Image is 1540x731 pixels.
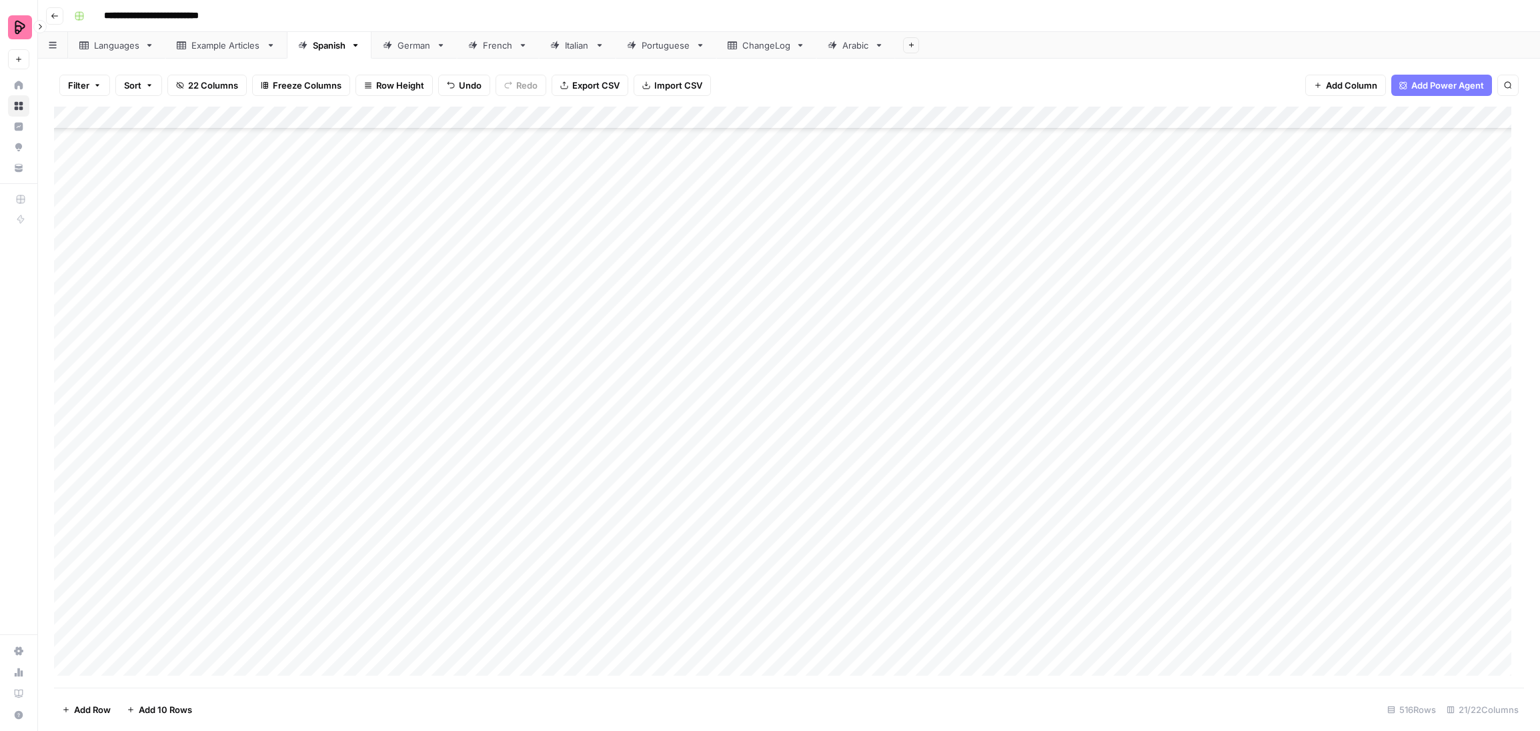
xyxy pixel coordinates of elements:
span: Add Row [74,703,111,716]
a: Portuguese [616,32,716,59]
button: Redo [496,75,546,96]
span: Redo [516,79,538,92]
span: Freeze Columns [273,79,341,92]
button: Workspace: Preply [8,11,29,44]
div: German [398,39,431,52]
a: Example Articles [165,32,287,59]
a: Learning Hub [8,683,29,704]
button: Export CSV [552,75,628,96]
a: Settings [8,640,29,662]
button: Sort [115,75,162,96]
div: Arabic [842,39,869,52]
a: Arabic [816,32,895,59]
a: Insights [8,116,29,137]
span: Row Height [376,79,424,92]
img: Preply Logo [8,15,32,39]
button: Import CSV [634,75,711,96]
a: Italian [539,32,616,59]
button: Add 10 Rows [119,699,200,720]
a: Browse [8,95,29,117]
a: Your Data [8,157,29,179]
div: Languages [94,39,139,52]
a: Usage [8,662,29,683]
div: Portuguese [642,39,690,52]
span: Export CSV [572,79,620,92]
div: French [483,39,513,52]
div: 21/22 Columns [1441,699,1524,720]
button: Add Column [1305,75,1386,96]
span: Undo [459,79,482,92]
span: Add 10 Rows [139,703,192,716]
div: ChangeLog [742,39,790,52]
span: Import CSV [654,79,702,92]
button: Row Height [355,75,433,96]
a: Languages [68,32,165,59]
span: Add Column [1326,79,1377,92]
button: Filter [59,75,110,96]
button: Add Row [54,699,119,720]
a: ChangeLog [716,32,816,59]
div: Example Articles [191,39,261,52]
a: Spanish [287,32,371,59]
a: French [457,32,539,59]
span: Sort [124,79,141,92]
button: Add Power Agent [1391,75,1492,96]
span: Add Power Agent [1411,79,1484,92]
button: 22 Columns [167,75,247,96]
a: Home [8,75,29,96]
button: Freeze Columns [252,75,350,96]
div: Italian [565,39,590,52]
span: 22 Columns [188,79,238,92]
span: Filter [68,79,89,92]
a: German [371,32,457,59]
button: Help + Support [8,704,29,726]
button: Undo [438,75,490,96]
a: Opportunities [8,137,29,158]
div: 516 Rows [1382,699,1441,720]
div: Spanish [313,39,345,52]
